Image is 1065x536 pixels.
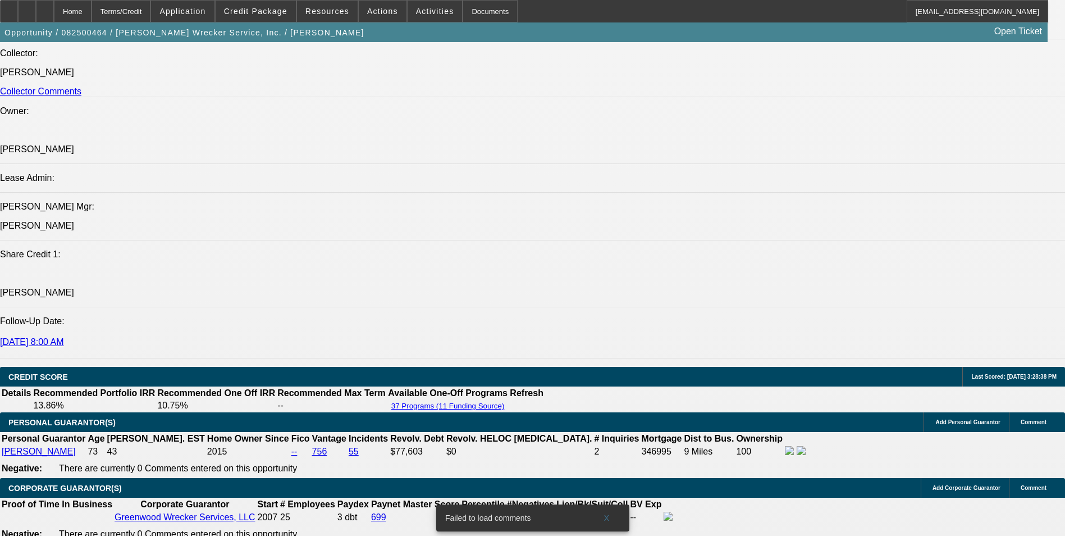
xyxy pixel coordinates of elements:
td: 346995 [641,446,683,458]
span: 2015 [207,447,227,456]
td: 13.86% [33,400,156,411]
td: 2 [593,446,639,458]
b: Mortgage [642,434,682,443]
b: Paynet Master Score [371,499,459,509]
img: linkedin-icon.png [797,446,806,455]
th: Refresh [509,388,544,399]
b: Negative: [2,464,42,473]
th: Proof of Time In Business [1,499,113,510]
a: 756 [312,447,327,456]
td: -- [629,511,662,524]
th: Recommended Portfolio IRR [33,388,156,399]
td: 73 [87,446,105,458]
img: facebook-icon.png [785,446,794,455]
button: Application [151,1,214,22]
a: -- [291,447,298,456]
b: BV Exp [630,499,661,509]
span: PERSONAL GUARANTOR(S) [8,418,116,427]
b: Percentile [461,499,504,509]
button: Actions [359,1,406,22]
span: There are currently 0 Comments entered on this opportunity [59,464,297,473]
button: Resources [297,1,358,22]
span: X [604,514,610,523]
span: Actions [367,7,398,16]
th: Details [1,388,31,399]
span: Application [159,7,205,16]
b: Revolv. Debt [390,434,444,443]
span: Comment [1021,485,1046,491]
div: Failed to load comments [436,505,589,532]
button: Activities [408,1,463,22]
b: Paydex [337,499,369,509]
b: Personal Guarantor [2,434,85,443]
b: # Employees [280,499,335,509]
b: Start [258,499,278,509]
th: Recommended Max Term [277,388,386,399]
span: Last Scored: [DATE] 3:28:38 PM [971,374,1057,380]
td: $77,603 [390,446,445,458]
a: 699 [371,512,386,522]
td: 10.75% [157,400,276,411]
b: Fico [291,434,310,443]
b: [PERSON_NAME]. EST [107,434,205,443]
b: Lien/Bk/Suit/Coll [556,499,628,509]
b: Dist to Bus. [684,434,734,443]
img: facebook-icon.png [664,512,673,521]
b: Incidents [349,434,388,443]
b: Age [88,434,104,443]
a: Open Ticket [990,22,1046,41]
td: 25 [280,511,336,524]
span: Comment [1021,419,1046,425]
span: Opportunity / 082500464 / [PERSON_NAME] Wrecker Service, Inc. / [PERSON_NAME] [4,28,364,37]
button: 37 Programs (11 Funding Source) [388,401,508,411]
span: CREDIT SCORE [8,373,68,381]
td: -- [277,400,386,411]
td: $0 [446,446,593,458]
span: Add Corporate Guarantor [933,485,1000,491]
b: #Negatives [507,499,555,509]
a: Greenwood Wrecker Services, LLC [115,512,255,522]
button: X [589,508,625,528]
b: # Inquiries [594,434,639,443]
button: Credit Package [216,1,296,22]
b: Vantage [312,434,346,443]
td: 3 dbt [337,511,369,524]
span: Credit Package [224,7,287,16]
span: Resources [305,7,349,16]
b: Ownership [736,434,783,443]
span: Activities [416,7,454,16]
th: Recommended One Off IRR [157,388,276,399]
td: 9 Miles [684,446,735,458]
td: 2007 [257,511,278,524]
span: Add Personal Guarantor [935,419,1000,425]
a: 55 [349,447,359,456]
b: Revolv. HELOC [MEDICAL_DATA]. [446,434,592,443]
b: Home Owner Since [207,434,289,443]
td: 43 [107,446,205,458]
span: CORPORATE GUARANTOR(S) [8,484,122,493]
td: 100 [735,446,783,458]
a: [PERSON_NAME] [2,447,76,456]
b: Corporate Guarantor [140,499,229,509]
th: Available One-Off Programs [387,388,509,399]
